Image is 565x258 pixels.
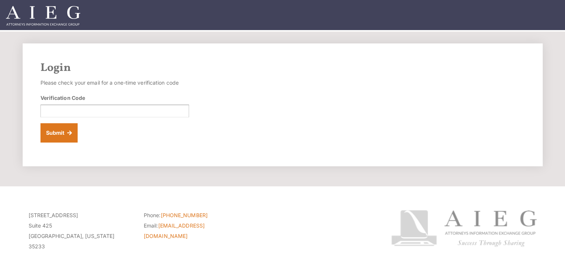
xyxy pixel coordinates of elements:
[40,61,525,75] h2: Login
[6,6,80,26] img: Attorneys Information Exchange Group
[29,210,133,252] p: [STREET_ADDRESS] Suite 425 [GEOGRAPHIC_DATA], [US_STATE] 35233
[40,94,85,102] label: Verification Code
[161,212,208,218] a: [PHONE_NUMBER]
[144,210,248,221] li: Phone:
[40,78,189,88] p: Please check your email for a one-time verification code
[40,123,78,143] button: Submit
[391,210,537,247] img: Attorneys Information Exchange Group logo
[144,221,248,241] li: Email:
[144,222,205,239] a: [EMAIL_ADDRESS][DOMAIN_NAME]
